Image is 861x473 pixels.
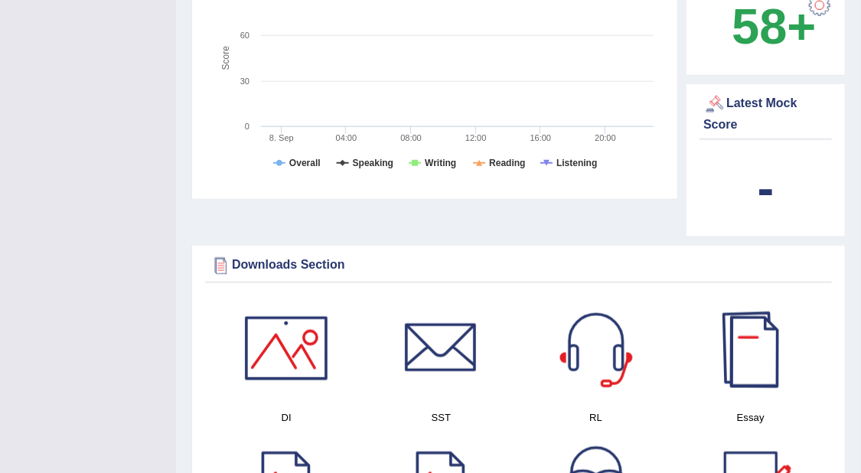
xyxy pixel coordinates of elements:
text: 16:00 [530,133,552,142]
text: 08:00 [400,133,422,142]
text: 60 [240,31,249,40]
text: 12:00 [465,133,487,142]
div: Latest Mock Score [703,93,828,134]
text: 30 [240,77,249,86]
div: Downloads Section [209,254,828,277]
text: 20:00 [595,133,616,142]
text: 04:00 [336,133,357,142]
tspan: Reading [489,158,525,168]
tspan: Writing [425,158,456,168]
tspan: Listening [556,158,597,168]
tspan: Speaking [353,158,393,168]
h4: DI [217,409,356,426]
tspan: Score [220,46,231,70]
h4: SST [371,409,510,426]
tspan: Overall [289,158,321,168]
b: - [758,160,775,216]
text: 0 [245,122,249,131]
h4: Essay [681,409,820,426]
tspan: 8. Sep [269,133,294,142]
h4: RL [527,409,666,426]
